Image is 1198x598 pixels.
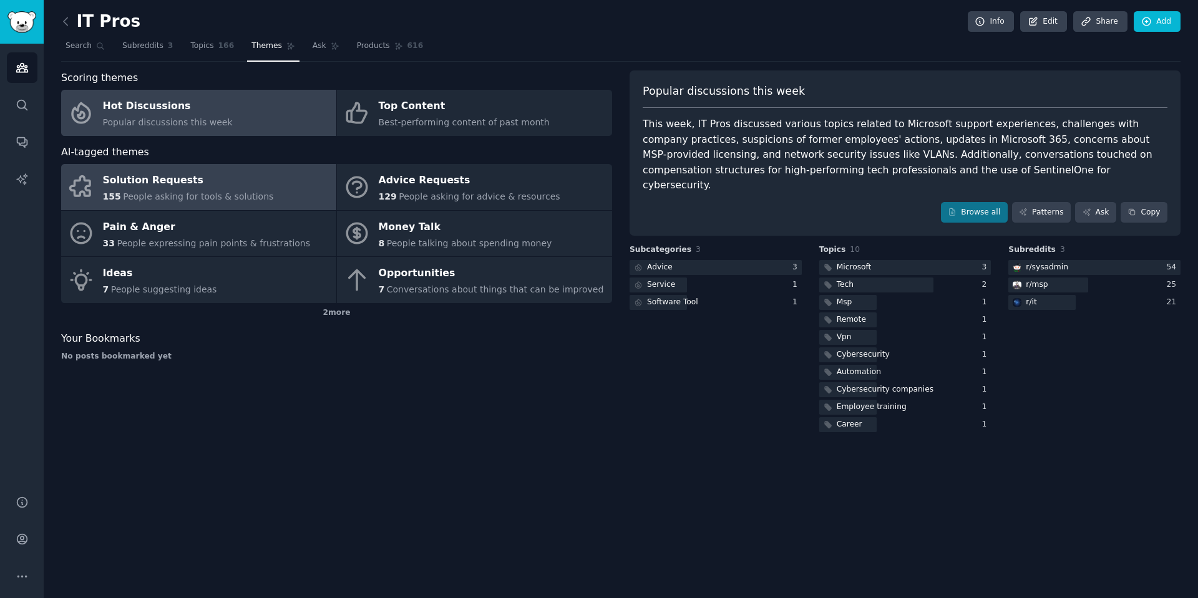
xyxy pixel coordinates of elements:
a: Tech2 [819,277,991,293]
a: Themes [247,36,299,62]
span: Popular discussions this week [103,117,233,127]
img: msp [1013,281,1021,289]
a: sysadminr/sysadmin54 [1008,260,1181,276]
div: Pain & Anger [103,217,311,237]
a: Remote1 [819,312,991,328]
div: Opportunities [379,264,604,284]
div: Microsoft [837,262,872,273]
div: Money Talk [379,217,552,237]
span: People expressing pain points & frustrations [117,238,310,248]
div: r/ sysadmin [1026,262,1068,273]
div: Cybersecurity [837,349,890,360]
div: Hot Discussions [103,97,233,117]
span: Themes [251,41,282,52]
a: Pain & Anger33People expressing pain points & frustrations [61,211,336,257]
a: Cybersecurity companies1 [819,382,991,398]
a: Products616 [353,36,427,62]
a: Cybersecurity1 [819,347,991,363]
a: Software Tool1 [630,295,802,311]
span: People talking about spending money [387,238,552,248]
div: 1 [982,419,991,430]
div: Top Content [379,97,550,117]
div: 1 [982,332,991,343]
span: Search [66,41,92,52]
div: 21 [1166,297,1181,308]
span: Conversations about things that can be improved [387,284,604,294]
a: Employee training1 [819,400,991,415]
div: Automation [837,367,881,378]
div: 3 [982,262,991,273]
span: Popular discussions this week [643,84,805,99]
a: itr/it21 [1008,295,1181,311]
a: Career1 [819,417,991,433]
span: Topics [819,244,846,256]
a: Opportunities7Conversations about things that can be improved [337,257,612,303]
span: People asking for tools & solutions [123,191,273,201]
div: 2 more [61,303,612,323]
a: Top ContentBest-performing content of past month [337,90,612,136]
div: 1 [792,279,802,291]
div: Software Tool [647,297,698,308]
button: Copy [1121,202,1167,223]
div: Vpn [837,332,852,343]
div: 54 [1166,262,1181,273]
div: Service [647,279,675,291]
span: Topics [190,41,213,52]
a: Hot DiscussionsPopular discussions this week [61,90,336,136]
a: Vpn1 [819,330,991,345]
span: 7 [379,284,385,294]
span: People suggesting ideas [111,284,217,294]
div: This week, IT Pros discussed various topics related to Microsoft support experiences, challenges ... [643,117,1167,193]
div: Ideas [103,264,217,284]
div: Advice Requests [379,171,560,191]
span: Scoring themes [61,70,138,86]
span: 129 [379,191,397,201]
span: 3 [168,41,173,52]
a: Solution Requests155People asking for tools & solutions [61,164,336,210]
a: Microsoft3 [819,260,991,276]
div: 1 [982,367,991,378]
div: No posts bookmarked yet [61,351,612,362]
div: Cybersecurity companies [837,384,934,395]
span: Subreddits [1008,244,1056,256]
a: Service1 [630,277,802,293]
div: Career [837,419,862,430]
div: r/ it [1026,297,1036,308]
span: AI-tagged themes [61,145,149,160]
div: 1 [982,384,991,395]
span: 155 [103,191,121,201]
a: Add [1134,11,1181,32]
a: Money Talk8People talking about spending money [337,211,612,257]
div: Tech [837,279,854,291]
div: 1 [982,349,991,360]
a: Automation1 [819,365,991,380]
div: Advice [647,262,673,273]
a: Ask [1075,202,1116,223]
img: it [1013,298,1021,307]
div: 25 [1166,279,1181,291]
span: 7 [103,284,109,294]
h2: IT Pros [61,12,140,32]
a: Subreddits3 [118,36,177,62]
div: 3 [792,262,802,273]
img: sysadmin [1013,263,1021,272]
div: Solution Requests [103,171,274,191]
a: Ask [308,36,344,62]
div: 1 [982,314,991,326]
a: mspr/msp25 [1008,277,1181,293]
div: 1 [982,402,991,413]
span: Subreddits [122,41,163,52]
span: Best-performing content of past month [379,117,550,127]
a: Ideas7People suggesting ideas [61,257,336,303]
span: 616 [407,41,424,52]
div: Employee training [837,402,907,413]
a: Patterns [1012,202,1071,223]
span: 8 [379,238,385,248]
img: GummySearch logo [7,11,36,33]
span: Ask [313,41,326,52]
span: Products [357,41,390,52]
a: Edit [1020,11,1067,32]
a: Share [1073,11,1127,32]
span: People asking for advice & resources [399,191,560,201]
span: 3 [696,245,701,254]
